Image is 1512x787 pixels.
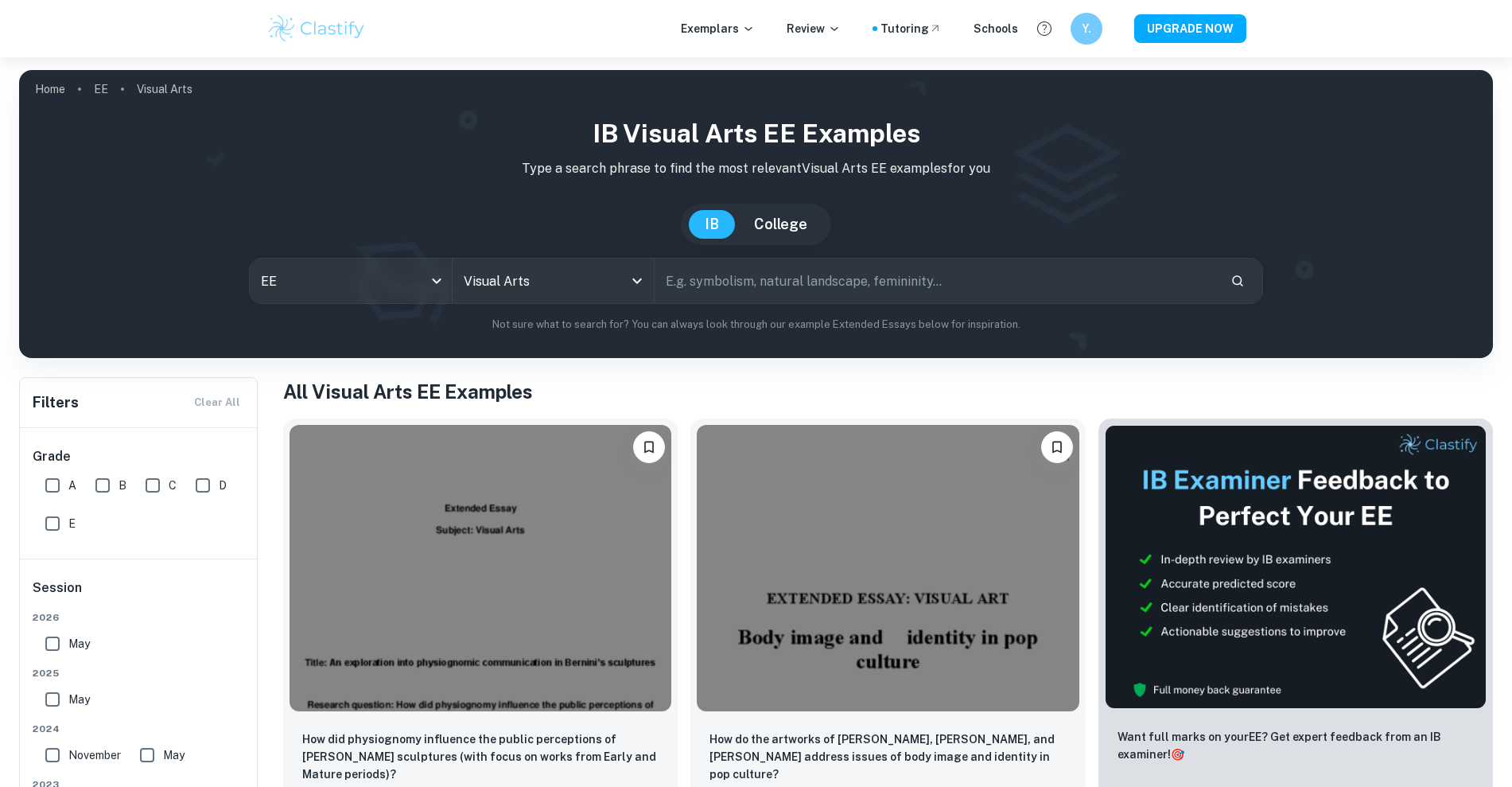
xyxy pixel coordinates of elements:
span: 2025 [33,666,246,680]
h1: All Visual Arts EE Examples [283,377,1493,406]
span: 2026 [33,610,246,625]
p: Want full marks on your EE ? Get expert feedback from an IB examiner! [1117,728,1474,763]
input: E.g. symbolism, natural landscape, femininity... [655,259,1218,303]
a: Tutoring [880,20,942,37]
span: B [119,477,126,494]
img: Clastify logo [266,13,367,45]
span: 🎯 [1171,748,1184,761]
button: Open [626,270,648,292]
img: Thumbnail [1105,425,1487,709]
img: Visual Arts EE example thumbnail: How do the artworks of Jenny Saville, Mi [697,425,1079,711]
button: Help and Feedback [1031,15,1058,42]
p: Visual Arts [137,80,192,98]
button: Y. [1071,13,1102,45]
a: Home [35,78,65,100]
button: College [738,210,823,239]
h6: Y. [1077,20,1095,37]
a: Schools [974,20,1018,37]
span: D [219,477,227,494]
button: Bookmark [1041,431,1073,463]
h1: IB Visual Arts EE examples [32,115,1480,153]
span: C [169,477,177,494]
h6: Grade [33,447,246,466]
span: 2024 [33,722,246,736]
img: profile cover [19,70,1493,358]
button: Search [1224,267,1251,294]
button: UPGRADE NOW [1134,14,1246,43]
span: A [68,477,76,494]
h6: Filters [33,392,79,414]
div: EE [250,259,452,303]
a: EE [94,78,108,100]
button: Bookmark [633,431,665,463]
p: How did physiognomy influence the public perceptions of Gian Lorenzo Bernini’s sculptures (with f... [302,731,659,783]
button: IB [689,210,735,239]
p: Review [787,20,841,37]
span: E [68,515,76,532]
span: May [68,691,90,708]
p: Exemplars [681,20,755,37]
span: November [68,746,121,764]
p: Type a search phrase to find the most relevant Visual Arts EE examples for you [32,159,1480,178]
p: Not sure what to search for? You can always look through our example Extended Essays below for in... [32,317,1480,333]
span: May [163,746,185,764]
img: Visual Arts EE example thumbnail: How did physiognomy influence the public [290,425,671,711]
p: How do the artworks of Jenny Saville, Mike Winkelmann, and John Currin address issues of body ima... [709,731,1066,783]
span: May [68,635,90,653]
h6: Session [33,579,246,610]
